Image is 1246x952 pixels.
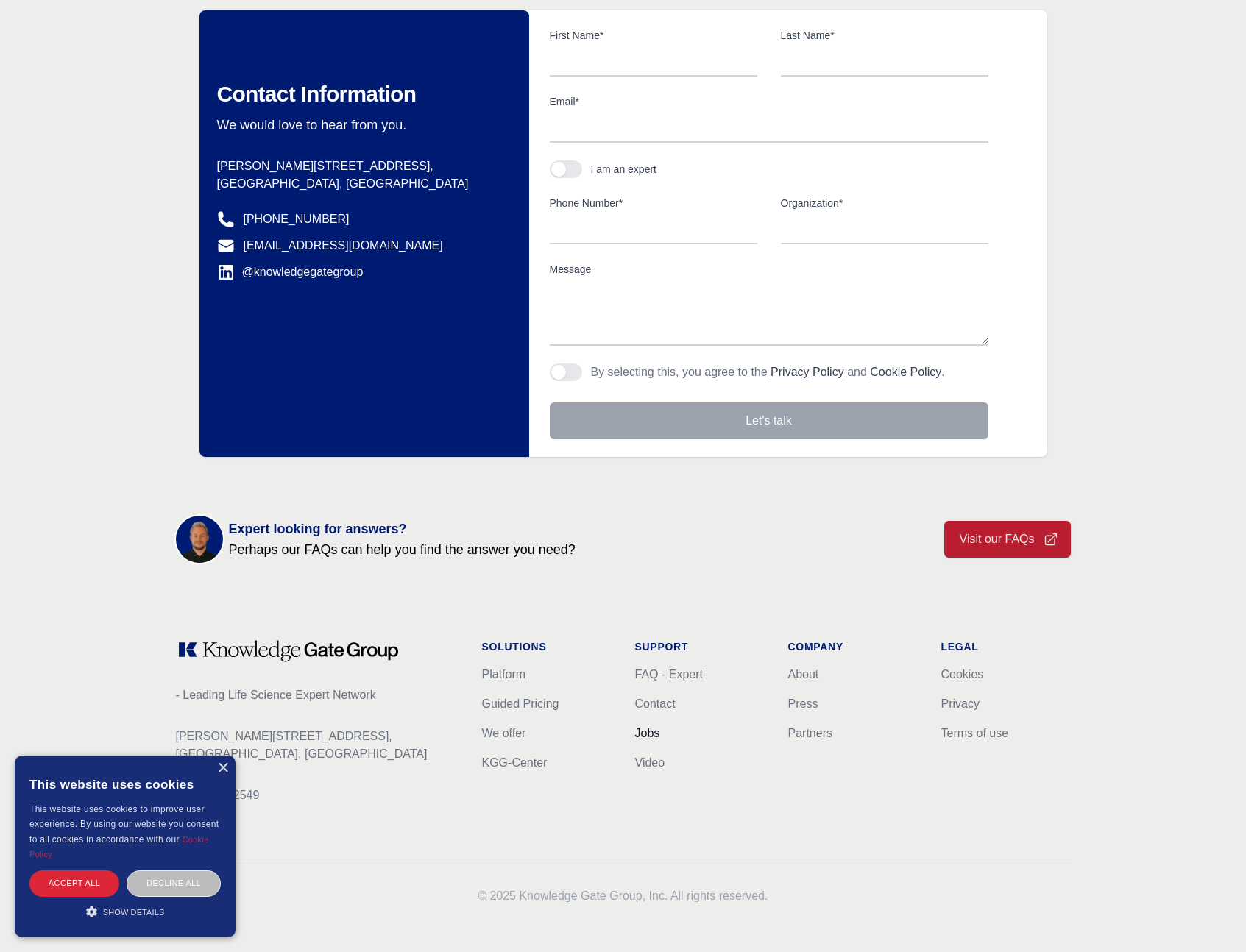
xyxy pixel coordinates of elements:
a: Privacy [941,697,980,710]
span: © [478,889,487,902]
h1: Solutions [482,639,612,654]
button: Let's talk [550,402,988,439]
span: Perhaps our FAQs can help you find the answer you need? [229,539,576,560]
a: Terms of use [941,727,1009,739]
div: I am an expert [591,162,657,177]
a: Jobs [635,727,660,739]
div: This website uses cookies [29,767,221,802]
label: Phone Number* [550,196,757,210]
label: Organization* [781,196,988,210]
h1: Legal [941,639,1071,654]
p: [PERSON_NAME][STREET_ADDRESS], [GEOGRAPHIC_DATA], [GEOGRAPHIC_DATA] [176,728,459,763]
a: About [788,668,819,681]
a: KGG-Center [482,756,548,769]
a: Press [788,697,818,710]
a: Cookies [941,668,984,681]
iframe: Chat Widget [1172,881,1246,952]
h1: Support [635,639,765,654]
a: We offer [482,727,526,739]
img: KOL management, KEE, Therapy area experts [176,516,223,563]
a: Partners [788,727,832,739]
a: Platform [482,668,526,681]
p: - Leading Life Science Expert Network [176,686,459,704]
label: Email* [550,94,988,109]
a: FAQ - Expert [635,668,703,681]
a: Cookie Policy [29,835,209,859]
label: Last Name* [781,28,988,43]
h2: Contact Information [217,81,494,107]
p: 2025 Knowledge Gate Group, Inc. All rights reserved. [176,887,1071,905]
a: Guided Pricing [482,697,559,710]
a: Video [635,756,665,769]
div: Close [217,763,228,774]
span: Show details [103,908,165,917]
a: Visit our FAQs [944,521,1071,558]
p: We would love to hear from you. [217,116,494,134]
p: [PERSON_NAME][STREET_ADDRESS], [217,157,494,175]
a: [EMAIL_ADDRESS][DOMAIN_NAME] [244,237,443,255]
span: Expert looking for answers? [229,519,576,539]
h1: Company [788,639,918,654]
p: CVR: 40302549 [176,786,459,804]
p: By selecting this, you agree to the and . [591,363,945,381]
span: This website uses cookies to improve user experience. By using our website you consent to all coo... [29,804,219,845]
a: Privacy Policy [771,366,844,378]
a: Cookie Policy [870,366,941,378]
label: First Name* [550,28,757,43]
div: Accept all [29,870,119,896]
label: Message [550,262,988,277]
a: [PHONE_NUMBER] [244,210,350,228]
a: Contact [635,697,676,710]
div: Decline all [127,870,221,896]
div: Show details [29,904,221,919]
a: @knowledgegategroup [217,263,364,281]
p: [GEOGRAPHIC_DATA], [GEOGRAPHIC_DATA] [217,175,494,193]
